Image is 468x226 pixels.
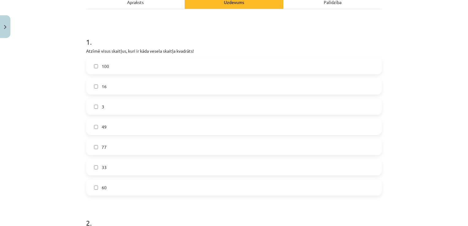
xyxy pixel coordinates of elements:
h1: 1 . [86,27,382,46]
input: 3 [94,105,98,109]
input: 100 [94,64,98,68]
input: 16 [94,85,98,89]
input: 49 [94,125,98,129]
input: 33 [94,165,98,169]
span: 100 [102,63,109,70]
span: 77 [102,144,107,150]
span: 16 [102,83,107,90]
span: 60 [102,184,107,191]
p: Atzīmē visus skaitļus, kuri ir kāda vesela skaitļa kvadrāts! [86,48,382,54]
span: 33 [102,164,107,171]
input: 77 [94,145,98,149]
span: 49 [102,124,107,130]
input: 60 [94,186,98,190]
img: icon-close-lesson-0947bae3869378f0d4975bcd49f059093ad1ed9edebbc8119c70593378902aed.svg [4,25,6,29]
span: 3 [102,104,104,110]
